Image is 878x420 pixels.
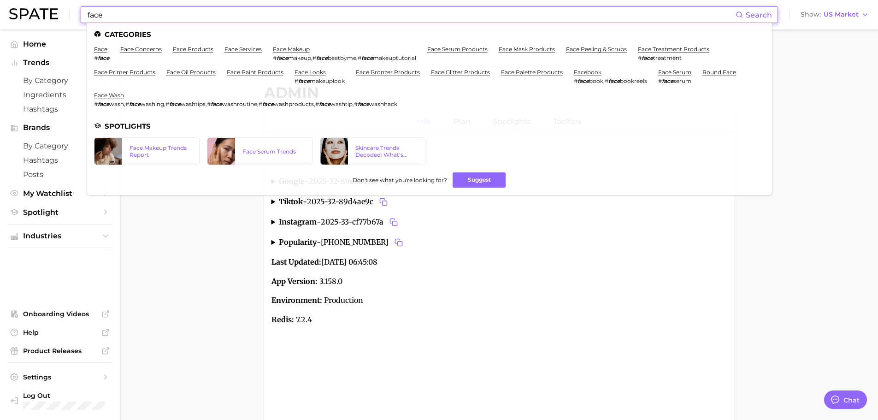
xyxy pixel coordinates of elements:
[589,77,603,84] span: book
[798,9,871,21] button: ShowUS Market
[358,54,361,61] span: #
[7,229,112,243] button: Industries
[242,148,305,155] div: Face Serum Trends
[273,54,416,61] div: , ,
[330,101,353,107] span: washtip
[577,77,589,84] em: face
[427,46,488,53] a: face serum products
[7,88,112,102] a: Ingredients
[23,347,97,355] span: Product Releases
[173,46,213,53] a: face products
[574,77,577,84] span: #
[273,54,277,61] span: #
[274,101,314,107] span: washproducts
[356,69,420,76] a: face bronzer products
[271,295,727,307] p: Production
[7,307,112,321] a: Onboarding Videos
[23,105,97,113] span: Hashtags
[7,37,112,51] a: Home
[431,69,490,76] a: face glitter products
[222,101,257,107] span: washroutine
[355,144,418,158] div: Skincare Trends Decoded: What's Popular According to Google Search & TikTok
[7,167,112,182] a: Posts
[653,54,682,61] span: treatment
[224,46,262,53] a: face services
[7,325,112,339] a: Help
[317,217,321,226] span: -
[23,232,97,240] span: Industries
[271,276,727,288] p: 3.158.0
[23,142,97,150] span: by Category
[94,46,107,53] a: face
[7,389,112,413] a: Log out. Currently logged in with e-mail marwat@spate.nyc.
[321,236,405,249] span: [PHONE_NUMBER]
[109,101,124,107] span: wash
[125,101,129,107] span: #
[94,92,124,99] a: face wash
[7,153,112,167] a: Hashtags
[321,216,400,229] span: 2025-33-cf77b67a
[94,137,200,165] a: Face Makeup Trends Report
[662,77,673,84] em: face
[94,69,155,76] a: face primer products
[23,310,97,318] span: Onboarding Videos
[377,195,390,208] button: Copy 2025-32-89d4ae9c to clipboard
[279,217,317,226] strong: instagram
[605,77,608,84] span: #
[295,77,298,84] span: #
[271,314,727,326] p: 7.2.4
[373,54,416,61] span: makeuptutorial
[94,54,98,61] span: #
[129,101,141,107] em: face
[307,195,390,208] span: 2025-32-89d4ae9c
[7,370,112,384] a: Settings
[7,139,112,153] a: by Category
[499,46,555,53] a: face mask products
[316,54,328,61] em: face
[369,101,397,107] span: washhack
[166,69,216,76] a: face oil products
[23,328,97,337] span: Help
[211,101,222,107] em: face
[361,54,373,61] em: face
[620,77,647,84] span: bookreels
[23,170,97,179] span: Posts
[638,46,709,53] a: face treatment products
[453,172,506,188] button: Suggest
[358,101,369,107] em: face
[227,69,283,76] a: face paint products
[9,8,58,19] img: SPATE
[259,101,262,107] span: #
[574,69,601,76] a: facebook
[207,137,312,165] a: Face Serum Trends
[315,101,319,107] span: #
[277,54,288,61] em: face
[673,77,691,84] span: serum
[169,101,181,107] em: face
[310,77,345,84] span: makeuplook
[642,54,653,61] em: face
[702,69,736,76] a: round face
[94,101,98,107] span: #
[120,46,162,53] a: face concerns
[801,12,821,17] span: Show
[23,208,97,217] span: Spotlight
[23,189,97,198] span: My Watchlist
[23,76,97,85] span: by Category
[23,373,97,381] span: Settings
[271,256,727,268] p: [DATE] 06:45:08
[87,7,736,23] input: Search here for a brand, industry, or ingredient
[658,69,691,76] a: face serum
[271,277,318,286] strong: App Version:
[7,205,112,219] a: Spotlight
[94,30,765,38] li: Categories
[312,54,316,61] span: #
[354,101,358,107] span: #
[271,236,727,249] summary: popularity-[PHONE_NUMBER]Copy 2025-33-99328535 to clipboard
[658,77,662,84] span: #
[7,73,112,88] a: by Category
[165,101,169,107] span: #
[7,102,112,116] a: Hashtags
[638,54,642,61] span: #
[574,77,647,84] div: ,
